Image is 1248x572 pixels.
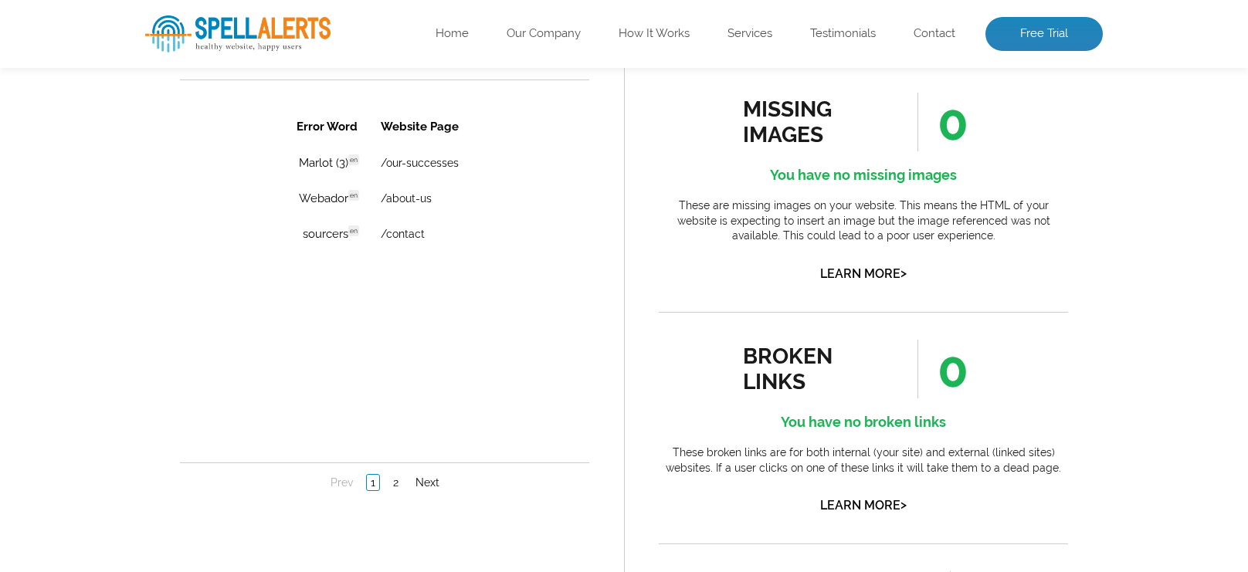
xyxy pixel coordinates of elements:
[201,85,252,97] a: /about-us
[190,2,369,37] th: Website Page
[900,262,907,284] span: >
[985,17,1103,51] a: Free Trial
[659,163,1068,188] h4: You have no missing images
[914,26,955,42] a: Contact
[201,49,279,62] a: /our-successes
[900,494,907,516] span: >
[168,47,179,58] span: en
[659,445,1068,476] p: These broken links are for both internal (your site) and external (linked sites) websites. If a u...
[40,2,188,37] th: Error Word
[436,26,469,42] a: Home
[659,410,1068,435] h4: You have no broken links
[507,26,581,42] a: Our Company
[820,498,907,513] a: Learn More>
[145,15,331,52] img: SpellAlerts
[659,198,1068,244] p: These are missing images on your website. This means the HTML of your website is expecting to ins...
[820,266,907,281] a: Learn More>
[743,344,883,394] div: broken links
[917,340,968,398] span: 0
[40,74,188,108] td: Webador
[201,120,245,133] a: /contact
[186,367,200,384] a: 1
[40,110,188,144] td: sourcers
[917,93,968,151] span: 0
[40,39,188,73] td: Marlot (3)
[232,367,263,383] a: Next
[743,96,883,147] div: missing images
[209,367,222,383] a: 2
[727,26,772,42] a: Services
[168,83,179,93] span: en
[168,118,179,129] span: en
[810,26,876,42] a: Testimonials
[619,26,690,42] a: How It Works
